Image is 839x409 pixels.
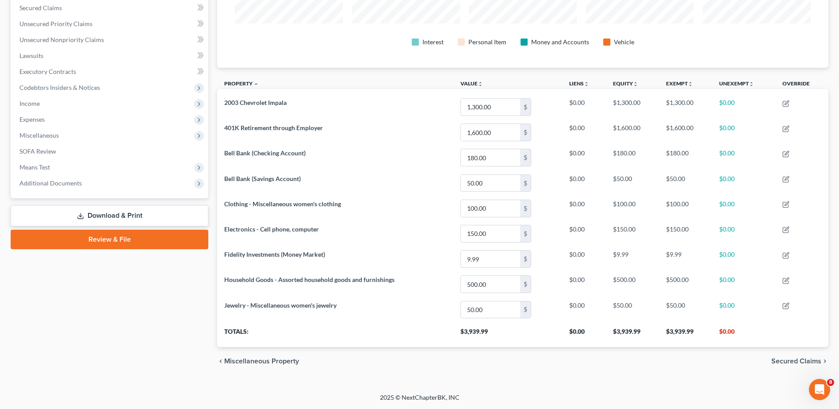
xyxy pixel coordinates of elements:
th: $3,939.99 [659,322,712,347]
div: $ [520,124,531,141]
a: Valueunfold_more [460,80,483,87]
input: 0.00 [461,301,520,318]
td: $0.00 [562,145,606,170]
td: $0.00 [562,94,606,120]
span: Executory Contracts [19,68,76,75]
td: $1,300.00 [659,94,712,120]
td: $0.00 [562,297,606,322]
button: Secured Claims chevron_right [771,358,828,365]
td: $0.00 [562,272,606,297]
span: Clothing - Miscellaneous women's clothing [224,200,341,208]
div: $ [520,276,531,293]
td: $50.00 [659,297,712,322]
td: $0.00 [562,196,606,221]
td: $0.00 [562,170,606,196]
td: $0.00 [712,297,775,322]
button: chevron_left Miscellaneous Property [217,358,299,365]
span: Means Test [19,163,50,171]
td: $100.00 [659,196,712,221]
div: $ [520,99,531,116]
a: Lawsuits [12,48,208,64]
input: 0.00 [461,124,520,141]
td: $150.00 [606,221,659,246]
a: Exemptunfold_more [666,80,693,87]
td: $0.00 [712,120,775,145]
td: $1,600.00 [606,120,659,145]
td: $0.00 [712,170,775,196]
span: Secured Claims [19,4,62,12]
td: $0.00 [712,196,775,221]
span: Miscellaneous [19,131,59,139]
th: Override [775,75,828,95]
span: 2003 Chevrolet Impala [224,99,287,106]
i: unfold_more [688,81,693,87]
a: Unexemptunfold_more [719,80,754,87]
td: $1,600.00 [659,120,712,145]
i: chevron_right [821,358,828,365]
td: $9.99 [659,246,712,271]
td: $100.00 [606,196,659,221]
th: $3,939.99 [453,322,562,347]
span: Codebtors Insiders & Notices [19,84,100,91]
th: $0.00 [562,322,606,347]
td: $500.00 [606,272,659,297]
a: Liensunfold_more [569,80,589,87]
span: Unsecured Nonpriority Claims [19,36,104,43]
div: $ [520,149,531,166]
a: Equityunfold_more [613,80,638,87]
td: $0.00 [562,246,606,271]
i: unfold_more [478,81,483,87]
th: $0.00 [712,322,775,347]
div: Money and Accounts [531,38,589,46]
i: expand_less [253,81,259,87]
span: Electronics - Cell phone, computer [224,225,319,233]
td: $1,300.00 [606,94,659,120]
div: Interest [422,38,444,46]
span: Income [19,100,40,107]
td: $0.00 [712,221,775,246]
span: Miscellaneous Property [224,358,299,365]
div: $ [520,251,531,267]
div: 2025 © NextChapterBK, INC [168,393,672,409]
span: Bell Bank (Savings Account) [224,175,301,182]
input: 0.00 [461,200,520,217]
div: $ [520,200,531,217]
iframe: Intercom live chat [809,379,830,400]
span: Lawsuits [19,52,43,59]
span: Secured Claims [771,358,821,365]
input: 0.00 [461,149,520,166]
td: $180.00 [659,145,712,170]
i: chevron_left [217,358,224,365]
td: $50.00 [659,170,712,196]
input: 0.00 [461,225,520,242]
span: SOFA Review [19,147,56,155]
i: unfold_more [749,81,754,87]
span: 8 [827,379,834,386]
td: $50.00 [606,297,659,322]
td: $0.00 [562,221,606,246]
span: Additional Documents [19,179,82,187]
td: $0.00 [712,145,775,170]
a: Executory Contracts [12,64,208,80]
span: Bell Bank (Checking Account) [224,149,306,157]
span: 401K Retirement through Employer [224,124,323,131]
div: Personal Item [468,38,506,46]
span: Household Goods - Assorted household goods and furnishings [224,276,395,283]
a: Unsecured Nonpriority Claims [12,32,208,48]
div: Vehicle [614,38,634,46]
th: Totals: [217,322,453,347]
i: unfold_more [633,81,638,87]
a: Unsecured Priority Claims [12,16,208,32]
td: $0.00 [562,120,606,145]
span: Expenses [19,116,45,123]
div: $ [520,225,531,242]
th: $3,939.99 [606,322,659,347]
td: $500.00 [659,272,712,297]
td: $150.00 [659,221,712,246]
input: 0.00 [461,99,520,116]
input: 0.00 [461,251,520,267]
a: Review & File [11,230,208,249]
td: $180.00 [606,145,659,170]
input: 0.00 [461,175,520,192]
div: $ [520,175,531,192]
